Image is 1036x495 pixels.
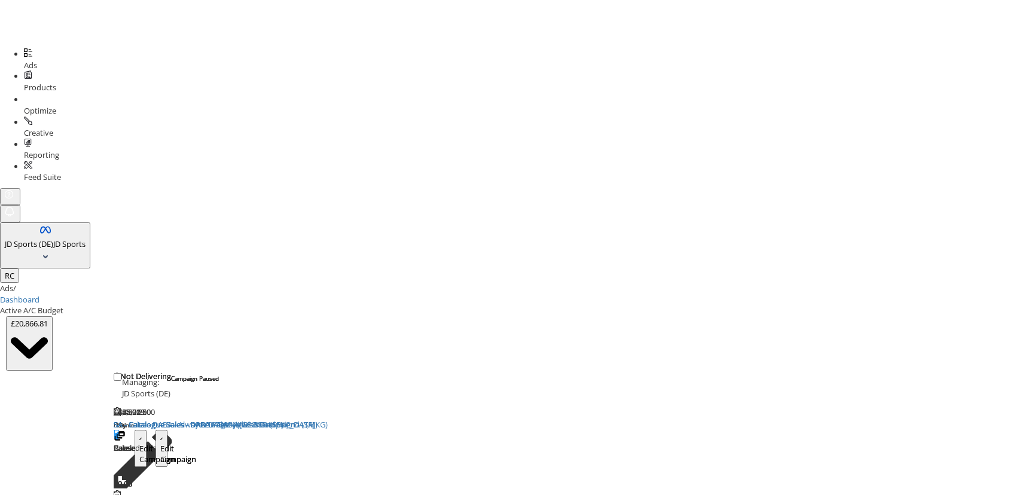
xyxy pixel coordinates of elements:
span: Products [24,82,56,93]
span: JD Sports (DE) [5,239,53,249]
div: £20,866.81 [11,318,48,329]
span: RC [5,270,14,281]
span: JD Sports [53,239,86,249]
button: £20,866.81 [6,316,53,371]
span: Optimize [24,105,56,116]
span: Ads [24,60,37,71]
span: Feed Suite [24,172,61,182]
span: Creative [24,127,53,138]
span: / [13,283,16,294]
span: Reporting [24,149,59,160]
